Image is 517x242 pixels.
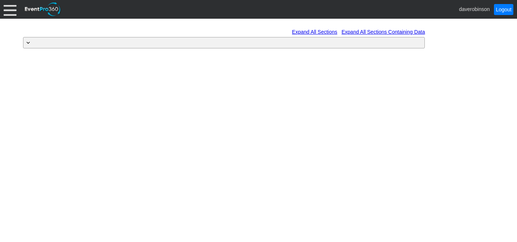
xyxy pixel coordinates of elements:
a: Logout [494,4,513,15]
img: EventPro360 [24,1,62,18]
span: daverobinson [459,6,490,12]
a: Expand All Sections Containing Data [341,29,425,35]
a: Expand All Sections [292,29,337,35]
div: Menu: Click or 'Crtl+M' to toggle menu open/close [4,3,16,16]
